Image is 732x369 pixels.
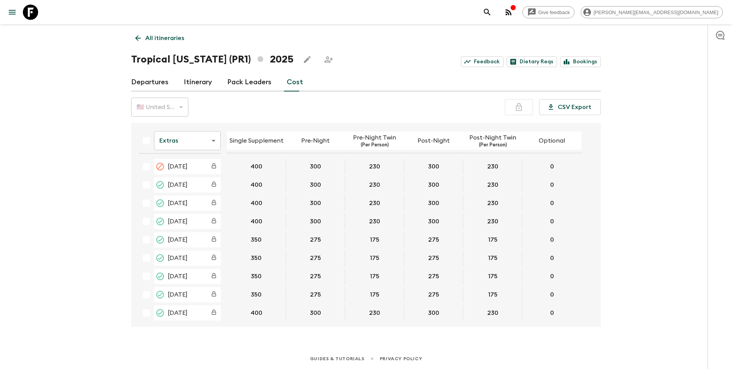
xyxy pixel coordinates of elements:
button: 175 [361,287,388,302]
button: 275 [301,250,330,266]
button: 0 [540,232,564,247]
button: 300 [419,305,448,321]
p: Post-Night [417,136,450,145]
button: 400 [241,177,271,193]
div: 24 May 2025; Single Supplement [227,232,286,247]
button: 0 [540,214,564,229]
button: 175 [479,250,507,266]
button: 275 [301,269,330,284]
button: 350 [242,287,271,302]
button: 275 [301,232,330,247]
div: 03 Jun 2025; Optional [522,250,581,266]
button: 300 [301,305,330,321]
div: 07 Oct 2025; Pre-Night [286,287,345,302]
div: 07 Oct 2025; Optional [522,287,581,302]
button: 300 [419,159,448,174]
span: [DATE] [168,217,188,226]
button: 300 [419,196,448,211]
div: 28 Jan 2025; Post-Night [404,159,463,174]
div: 07 Oct 2025; Pre-Night Twin [345,287,404,302]
button: 175 [361,250,388,266]
div: Select all [139,133,154,148]
a: Itinerary [184,73,212,91]
button: 0 [540,287,564,302]
a: Pack Leaders [227,73,271,91]
button: 400 [241,214,271,229]
button: 230 [360,159,389,174]
p: Single Supplement [230,136,284,145]
svg: Guaranteed [156,308,165,318]
button: 300 [419,177,448,193]
div: 04 Feb 2025; Pre-Night Twin [345,177,404,193]
div: 19 Apr 2025; Pre-Night [286,214,345,229]
div: 03 Jun 2025; Post-Night [404,250,463,266]
button: 275 [419,269,448,284]
span: [DATE] [168,162,188,171]
div: Costs are fixed. Reach out to a member of the Flash Pack team to alter these costs. [207,306,221,320]
svg: Proposed [156,290,165,299]
div: 28 Jan 2025; Post-Night Twin [463,159,522,174]
button: 0 [540,177,564,193]
button: 275 [301,287,330,302]
div: 25 Mar 2025; Post-Night Twin [463,196,522,211]
button: 400 [241,159,271,174]
div: 19 Apr 2025; Post-Night Twin [463,214,522,229]
span: [DATE] [168,235,188,244]
svg: Completed [156,199,165,208]
button: 0 [540,196,564,211]
a: Dietary Reqs [507,56,557,67]
div: Costs are fixed. The departure date (24 May 2025) has passed [207,233,221,247]
button: 230 [360,177,389,193]
button: 230 [478,305,507,321]
p: Pre-Night [301,136,330,145]
div: 25 Mar 2025; Pre-Night Twin [345,196,404,211]
div: 28 Jan 2025; Pre-Night [286,159,345,174]
div: 25 Mar 2025; Post-Night [404,196,463,211]
button: Edit this itinerary [300,52,315,67]
svg: Cancelled [156,162,165,171]
button: 175 [479,287,507,302]
div: 24 May 2025; Post-Night [404,232,463,247]
button: 0 [540,159,564,174]
button: 230 [360,214,389,229]
div: 04 Feb 2025; Post-Night Twin [463,177,522,193]
svg: Completed [156,180,165,189]
div: 30 Sep 2025; Optional [522,269,581,284]
span: [DATE] [168,253,188,263]
div: 24 May 2025; Optional [522,232,581,247]
button: 230 [360,196,389,211]
div: 19 Apr 2025; Optional [522,214,581,229]
button: 350 [242,232,271,247]
div: 19 Apr 2025; Post-Night [404,214,463,229]
div: 03 Jun 2025; Post-Night Twin [463,250,522,266]
button: 230 [360,305,389,321]
button: 275 [419,232,448,247]
button: 300 [301,177,330,193]
div: 28 Jan 2025; Single Supplement [227,159,286,174]
button: 350 [242,250,271,266]
button: 275 [419,250,448,266]
div: Costs are fixed. The departure date (19 Apr 2025) has passed [207,215,221,228]
a: Feedback [461,56,504,67]
div: 03 Jun 2025; Pre-Night [286,250,345,266]
svg: Completed [156,235,165,244]
span: [DATE] [168,272,188,281]
div: 30 Sep 2025; Post-Night [404,269,463,284]
p: (Per Person) [479,142,507,148]
div: Costs are fixed. The departure date (03 Jun 2025) has passed [207,251,221,265]
a: Privacy Policy [380,355,422,363]
div: Costs are fixed. The departure date (28 Jan 2025) has passed [207,160,221,173]
div: 04 Feb 2025; Single Supplement [227,177,286,193]
button: 0 [540,305,564,321]
p: (Per Person) [361,142,389,148]
button: 300 [301,159,330,174]
button: 0 [540,250,564,266]
div: 30 Sep 2025; Post-Night Twin [463,269,522,284]
span: [DATE] [168,199,188,208]
p: Optional [539,136,565,145]
div: 19 Apr 2025; Pre-Night Twin [345,214,404,229]
div: 30 Sep 2025; Pre-Night [286,269,345,284]
button: 0 [540,269,564,284]
div: 28 Jan 2025; Optional [522,159,581,174]
button: search adventures [480,5,495,20]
